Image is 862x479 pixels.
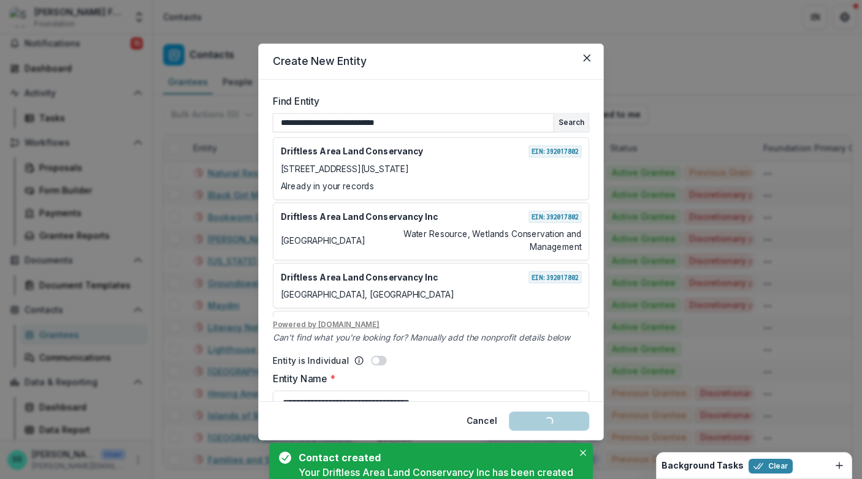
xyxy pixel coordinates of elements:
p: [GEOGRAPHIC_DATA] [281,234,365,247]
p: Driftless Area Land Conservancy Inc [281,271,438,284]
button: Dismiss [832,458,847,473]
header: Create New Entity [258,43,603,80]
p: Driftless Area Land Conservancy Inc [281,210,438,223]
span: EIN: 392017802 [528,271,581,283]
span: EIN: 392017802 [528,145,581,157]
label: Entity Name [273,371,582,385]
p: Already in your records [281,179,375,192]
div: Driftless Area Land ConservancyEIN:392017802[STREET_ADDRESS][US_STATE]Already in your records [273,137,589,200]
p: [STREET_ADDRESS][US_STATE] [281,162,409,175]
button: Close [578,48,597,67]
div: Bayou Land ConservancyEIN:760557498SPRING, [GEOGRAPHIC_DATA] [273,311,589,356]
button: Close [576,445,590,460]
u: Powered by [273,319,589,330]
button: Search [554,114,589,132]
div: Contact created [299,450,568,465]
span: EIN: 392017802 [528,211,581,223]
i: Can't find what you're looking for? Manually add the nonprofit details below [273,333,570,343]
p: Entity is Individual [273,354,349,367]
a: [DOMAIN_NAME] [318,320,380,329]
p: Driftless Area Land Conservancy [281,145,424,158]
button: Clear [749,459,793,473]
div: Driftless Area Land Conservancy IncEIN:392017802[GEOGRAPHIC_DATA], [GEOGRAPHIC_DATA] [273,263,589,308]
label: Find Entity [273,94,582,108]
h2: Background Tasks [662,461,744,471]
p: [GEOGRAPHIC_DATA], [GEOGRAPHIC_DATA] [281,288,455,301]
button: Cancel [459,412,504,431]
p: Water Resource, Wetlands Conservation and Management [370,228,581,253]
div: Driftless Area Land Conservancy IncEIN:392017802[GEOGRAPHIC_DATA]Water Resource, Wetlands Conserv... [273,202,589,260]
